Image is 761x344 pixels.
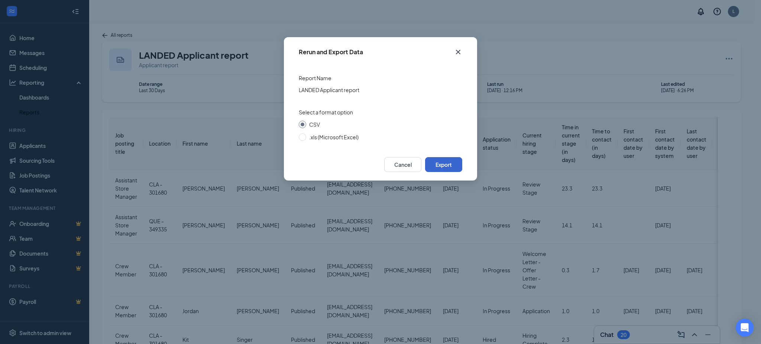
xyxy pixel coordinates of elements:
[299,48,363,56] div: Rerun and Export Data
[299,86,359,94] span: LANDED Applicant report
[299,108,353,116] span: Select a format option
[736,319,754,337] div: Open Intercom Messenger
[425,157,462,172] button: Export
[384,157,421,172] button: Cancel
[454,48,463,56] svg: Cross
[309,121,320,128] span: CSV
[299,74,331,82] span: Report Name
[448,37,468,67] button: Close
[309,134,359,140] span: .xls (Microsoft Excel)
